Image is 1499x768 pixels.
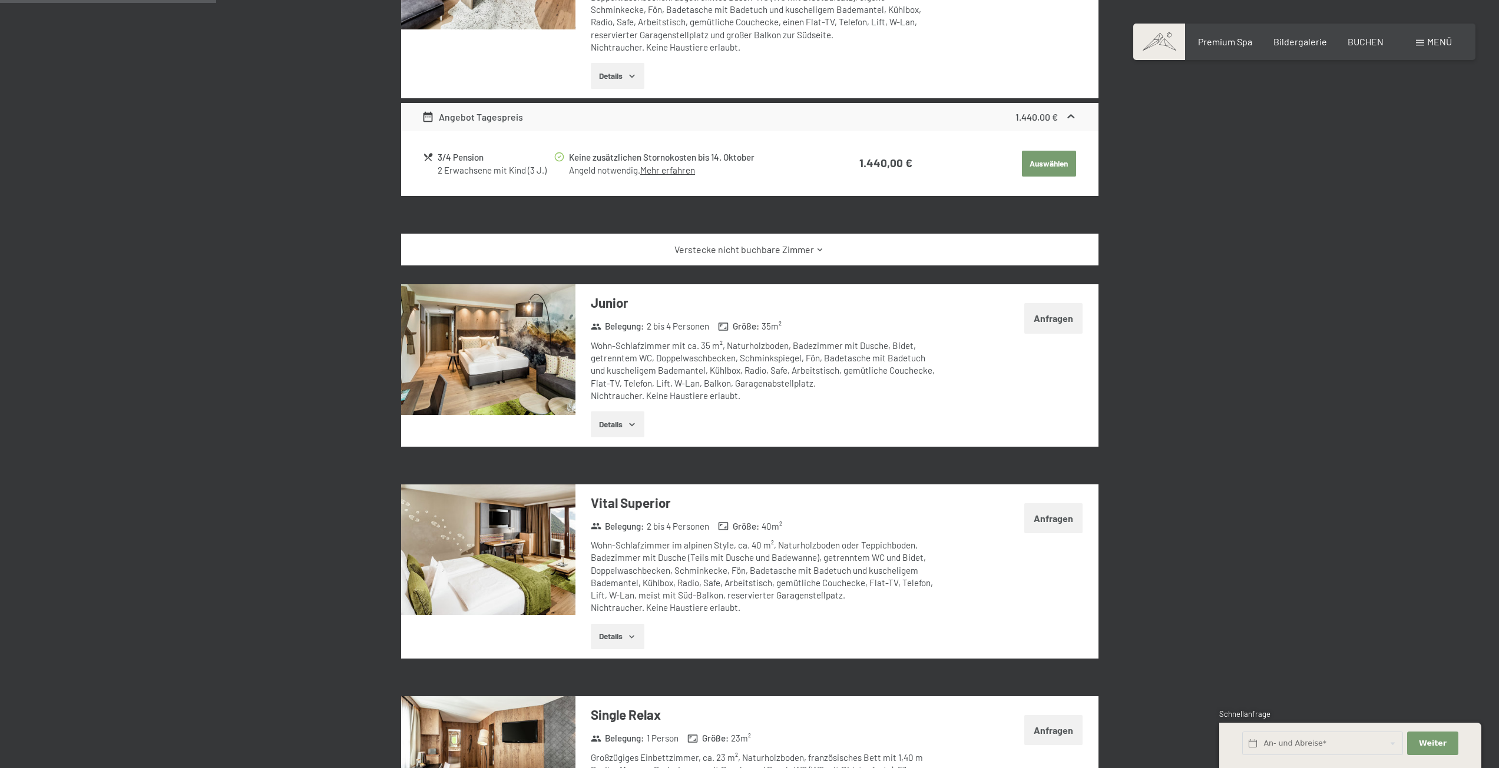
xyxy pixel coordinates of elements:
h3: Junior [591,294,941,312]
a: Premium Spa [1198,36,1252,47]
button: Anfragen [1024,303,1083,333]
strong: Belegung : [591,520,644,533]
button: Auswählen [1022,151,1076,177]
div: Angebot Tagespreis [422,110,523,124]
strong: 1.440,00 € [1015,111,1058,122]
div: Wohn-Schlafzimmer im alpinen Style, ca. 40 m², Naturholzboden oder Teppichboden, Badezimmer mit D... [591,539,941,614]
strong: Größe : [718,320,759,333]
a: Bildergalerie [1273,36,1327,47]
div: 2 Erwachsene mit Kind (3 J.) [438,164,552,177]
a: Verstecke nicht buchbare Zimmer [422,243,1077,256]
span: Menü [1427,36,1452,47]
div: Angebot Tagespreis1.440,00 € [401,103,1098,131]
strong: Größe : [687,732,729,744]
img: mss_renderimg.php [401,284,575,415]
span: 23 m² [731,732,751,744]
button: Details [591,411,644,437]
button: Details [591,624,644,650]
strong: 1.440,00 € [859,156,912,169]
span: 2 bis 4 Personen [647,320,709,333]
div: 3/4 Pension [438,151,552,164]
div: Wohn-Schlafzimmer mit ca. 35 m², Naturholzboden, Badezimmer mit Dusche, Bidet, getrenntem WC, Dop... [591,340,941,402]
span: Schnellanfrage [1219,709,1270,719]
strong: Belegung : [591,732,644,744]
h3: Single Relax [591,706,941,724]
button: Anfragen [1024,503,1083,533]
h3: Vital Superior [591,494,941,512]
span: Weiter [1419,738,1447,749]
span: 1 Person [647,732,679,744]
div: Angeld notwendig. [569,164,814,177]
div: Keine zusätzlichen Stornokosten bis 14. Oktober [569,151,814,164]
span: 2 bis 4 Personen [647,520,709,533]
img: mss_renderimg.php [401,484,575,615]
span: 35 m² [762,320,782,333]
span: 40 m² [762,520,782,533]
button: Details [591,63,644,89]
a: BUCHEN [1348,36,1384,47]
strong: Belegung : [591,320,644,333]
button: Anfragen [1024,715,1083,745]
strong: Größe : [718,520,759,533]
a: Mehr erfahren [640,165,695,175]
button: Weiter [1407,732,1458,756]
